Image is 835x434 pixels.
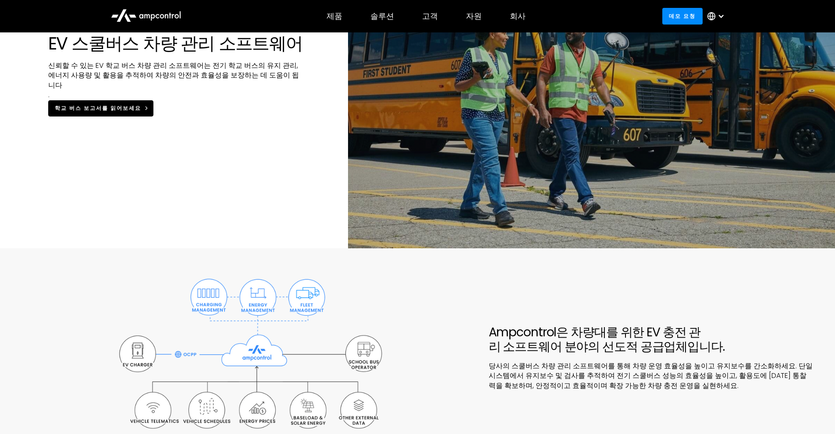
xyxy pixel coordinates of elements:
[662,8,703,24] a: 데모 요청
[55,104,141,112] font: 학교 버스 보고서를 읽어보세요
[48,90,50,100] font: .
[327,11,342,21] font: 제품
[370,11,394,21] font: 솔루션
[48,100,153,116] a: 학교 버스 보고서를 읽어보세요
[489,324,725,356] font: Ampcontrol은 차량대를 위한 EV 충전 관리 소프트웨어 분야의 선도적 공급업체입니다.
[669,12,696,20] font: 데모 요청
[510,11,526,21] font: 회사
[48,60,299,90] font: 신뢰할 수 있는 EV 학교 버스 차량 관리 소프트웨어는 전기 학교 버스의 유지 관리, 에너지 사용량 및 활용을 추적하여 차량의 안전과 효율성을 보장하는 데 도움이 됩니다
[422,11,438,21] font: 고객
[466,11,482,21] font: 자원
[489,361,813,391] font: 당사의 스쿨버스 차량 관리 소프트웨어를 통해 차량 운영 효율성을 높이고 유지보수를 간소화하세요. 단일 시스템에서 유지보수 및 검사를 추적하여 전기 스쿨버스 성능의 효율성을 높...
[48,31,303,56] font: EV 스쿨버스 차량 관리 소프트웨어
